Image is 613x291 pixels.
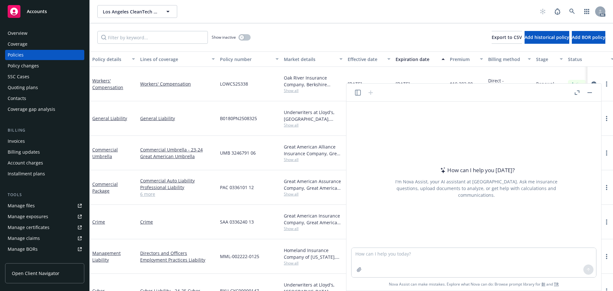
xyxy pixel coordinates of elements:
div: Account charges [8,158,43,168]
a: Accounts [5,3,84,20]
span: UMB 3246791 06 [220,149,256,156]
a: Coverage gap analysis [5,104,84,114]
span: LOWC525338 [220,80,248,87]
span: Add BOR policy [572,34,605,40]
span: Show all [284,122,343,128]
span: Open Client Navigator [12,270,59,277]
a: Management Liability [92,250,121,263]
div: Market details [284,56,336,63]
span: MML-002222-0125 [220,253,259,260]
div: Great American Alliance Insurance Company, Great American Insurance Group [284,143,343,157]
div: Contacts [8,93,26,103]
div: Coverage gap analysis [8,104,55,114]
a: more [603,80,610,88]
a: Policies [5,50,84,60]
span: Export to CSV [492,34,522,40]
a: Contacts [5,93,84,103]
a: SSC Cases [5,72,84,82]
a: Crime [140,218,215,225]
button: Lines of coverage [138,51,217,67]
a: more [603,184,610,191]
span: Show all [284,88,343,93]
a: Commercial Auto Liability [140,177,215,184]
a: Policy changes [5,61,84,71]
div: How can I help you [DATE]? [438,166,515,174]
div: Tools [5,192,84,198]
div: Oak River Insurance Company, Berkshire Hathaway Homestate Companies (BHHC) [284,74,343,88]
a: more [603,218,610,226]
a: Report a Bug [551,5,564,18]
a: Installment plans [5,169,84,179]
a: Commercial Package [92,181,118,194]
button: Export to CSV [492,31,522,44]
a: Invoices [5,136,84,146]
button: Expiration date [393,51,447,67]
div: Manage certificates [8,222,49,233]
span: Los Angeles CleanTech Incubator [103,8,158,15]
div: I'm Nova Assist, your AI assistant at [GEOGRAPHIC_DATA]. Ask me insurance questions, upload docum... [387,178,566,198]
a: General Liability [92,115,127,121]
div: Billing updates [8,147,40,157]
a: Start snowing [536,5,549,18]
span: PAC 0336101 12 [220,184,254,191]
a: Professional Liability [140,184,215,191]
a: Workers' Compensation [140,80,215,87]
div: Stage [536,56,556,63]
span: Renewal [536,80,554,87]
span: B0180PN2508325 [220,115,257,122]
span: Show all [284,260,343,266]
button: Market details [281,51,345,67]
button: Stage [534,51,565,67]
span: SAA 0336240 13 [220,218,254,225]
button: Effective date [345,51,393,67]
a: more [603,253,610,260]
div: Lines of coverage [140,56,208,63]
span: Add historical policy [525,34,569,40]
span: Nova Assist can make mistakes. Explore what Nova can do: Browse prompt library for and [389,278,559,291]
div: Installment plans [8,169,45,179]
a: Search [566,5,579,18]
span: Active [571,81,583,87]
a: Overview [5,28,84,38]
div: Billing method [488,56,524,63]
a: Account charges [5,158,84,168]
a: Summary of insurance [5,255,84,265]
span: Show inactive [212,34,236,40]
span: Direct - Installments [488,77,531,91]
input: Filter by keyword... [97,31,208,44]
a: Commercial Umbrella [92,147,118,159]
a: Manage exposures [5,211,84,222]
div: Underwriters at Lloyd's, [GEOGRAPHIC_DATA], [PERSON_NAME] of [GEOGRAPHIC_DATA], [GEOGRAPHIC_DATA] [284,109,343,122]
a: more [603,149,610,157]
div: Homeland Insurance Company of [US_STATE], Intact Insurance [284,247,343,260]
span: [DATE] [348,80,362,87]
a: Coverage [5,39,84,49]
div: Manage files [8,201,35,211]
button: Policy number [217,51,281,67]
span: Show all [284,191,343,197]
div: Policies [8,50,24,60]
div: Manage claims [8,233,40,243]
button: Premium [447,51,486,67]
span: Show all [284,226,343,231]
button: Los Angeles CleanTech Incubator [97,5,177,18]
div: Great American Insurance Company, Great American Insurance Group [284,212,343,226]
button: Add BOR policy [572,31,605,44]
div: Invoices [8,136,25,146]
span: Show all [284,157,343,162]
a: Employment Practices Liability [140,257,215,263]
a: Switch app [580,5,593,18]
div: Great American Assurance Company, Great American Insurance Group [284,178,343,191]
div: SSC Cases [8,72,29,82]
a: Quoting plans [5,82,84,93]
span: [DATE] [396,80,410,87]
a: General Liability [140,115,215,122]
div: Expiration date [396,56,438,63]
a: Manage certificates [5,222,84,233]
div: Billing [5,127,84,134]
div: Manage exposures [8,211,48,222]
a: Manage BORs [5,244,84,254]
div: Overview [8,28,27,38]
a: Crime [92,219,105,225]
